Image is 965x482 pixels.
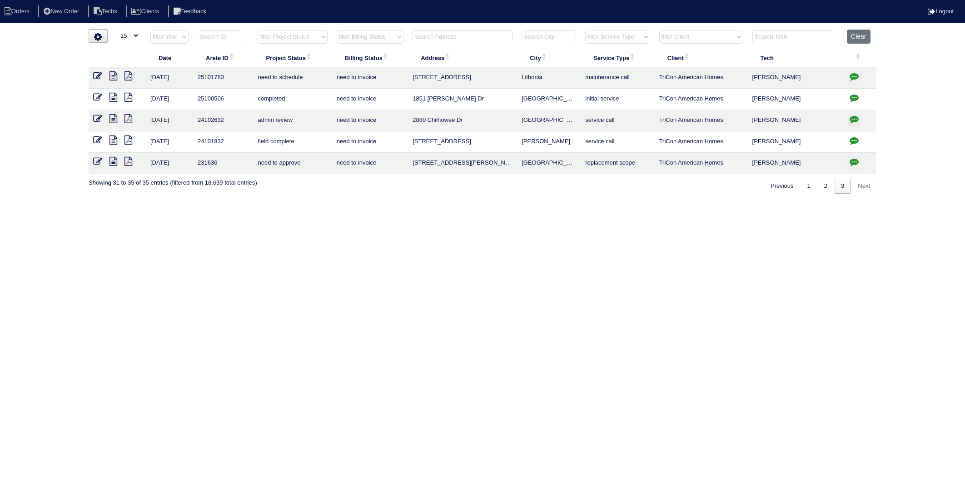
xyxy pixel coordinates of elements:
[581,153,654,174] td: replacement scope
[332,48,408,67] th: Billing Status: activate to sort column ascending
[581,48,654,67] th: Service Type: activate to sort column ascending
[748,153,843,174] td: [PERSON_NAME]
[193,153,253,174] td: 231636
[517,131,581,153] td: [PERSON_NAME]
[168,5,214,18] li: Feedback
[253,153,332,174] td: need to approve
[146,110,193,131] td: [DATE]
[581,131,654,153] td: service call
[655,67,748,89] td: TriCon American Homes
[88,5,124,18] li: Techs
[581,110,654,131] td: service call
[847,30,870,44] button: Clear
[818,179,834,194] a: 2
[193,67,253,89] td: 25101780
[851,179,876,194] a: Next
[146,153,193,174] td: [DATE]
[517,89,581,110] td: [GEOGRAPHIC_DATA]
[146,67,193,89] td: [DATE]
[764,179,800,194] a: Previous
[193,89,253,110] td: 25100506
[332,131,408,153] td: need to invoice
[655,48,748,67] th: Client: activate to sort column ascending
[253,131,332,153] td: field complete
[408,153,517,174] td: [STREET_ADDRESS][PERSON_NAME]
[253,110,332,131] td: admin review
[581,89,654,110] td: initial service
[38,5,86,18] li: New Order
[38,8,86,15] a: New Order
[332,67,408,89] td: need to invoice
[842,48,876,67] th: : activate to sort column ascending
[126,5,166,18] li: Clients
[748,89,843,110] td: [PERSON_NAME]
[198,30,242,43] input: Search ID
[253,48,332,67] th: Project Status: activate to sort column ascending
[748,67,843,89] td: [PERSON_NAME]
[655,131,748,153] td: TriCon American Homes
[748,110,843,131] td: [PERSON_NAME]
[655,89,748,110] td: TriCon American Homes
[748,48,843,67] th: Tech
[146,131,193,153] td: [DATE]
[408,89,517,110] td: 1851 [PERSON_NAME] Dr
[89,174,257,187] div: Showing 31 to 35 of 35 entries (filtered from 18,639 total entries)
[517,67,581,89] td: Lithonia
[655,110,748,131] td: TriCon American Homes
[332,110,408,131] td: need to invoice
[88,8,124,15] a: Techs
[146,48,193,67] th: Date
[408,48,517,67] th: Address: activate to sort column ascending
[517,153,581,174] td: [GEOGRAPHIC_DATA]
[517,48,581,67] th: City: activate to sort column ascending
[253,89,332,110] td: completed
[835,179,851,194] a: 3
[413,30,512,43] input: Search Address
[408,67,517,89] td: [STREET_ADDRESS]
[146,89,193,110] td: [DATE]
[126,8,166,15] a: Clients
[332,153,408,174] td: need to invoice
[408,131,517,153] td: [STREET_ADDRESS]
[655,153,748,174] td: TriCon American Homes
[193,110,253,131] td: 24102632
[193,48,253,67] th: Arete ID: activate to sort column ascending
[928,8,954,15] a: Logout
[752,30,833,43] input: Search Tech
[253,67,332,89] td: need to schedule
[801,179,817,194] a: 1
[522,30,576,43] input: Search City
[581,67,654,89] td: maintenance call
[517,110,581,131] td: [GEOGRAPHIC_DATA]
[193,131,253,153] td: 24101832
[332,89,408,110] td: need to invoice
[408,110,517,131] td: 2880 Chilhowee Dr
[748,131,843,153] td: [PERSON_NAME]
